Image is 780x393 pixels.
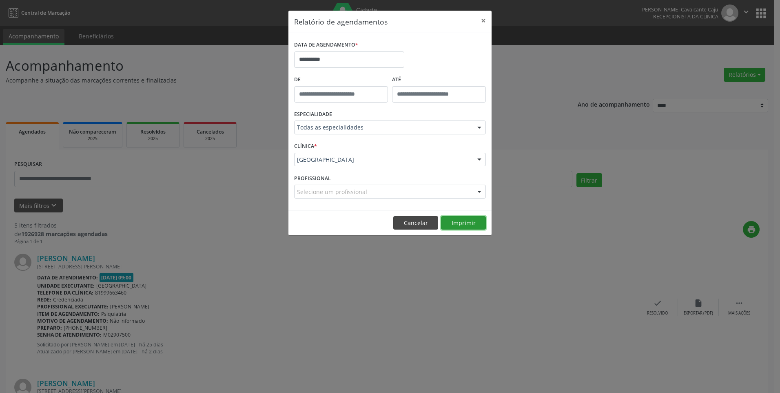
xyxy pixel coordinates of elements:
[294,16,388,27] h5: Relatório de agendamentos
[392,74,486,86] label: ATÉ
[297,156,469,164] span: [GEOGRAPHIC_DATA]
[441,216,486,230] button: Imprimir
[393,216,438,230] button: Cancelar
[294,108,332,121] label: ESPECIALIDADE
[475,11,492,31] button: Close
[294,74,388,86] label: De
[294,172,331,185] label: PROFISSIONAL
[294,140,317,153] label: CLÍNICA
[297,188,367,196] span: Selecione um profissional
[294,39,358,51] label: DATA DE AGENDAMENTO
[297,123,469,132] span: Todas as especialidades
